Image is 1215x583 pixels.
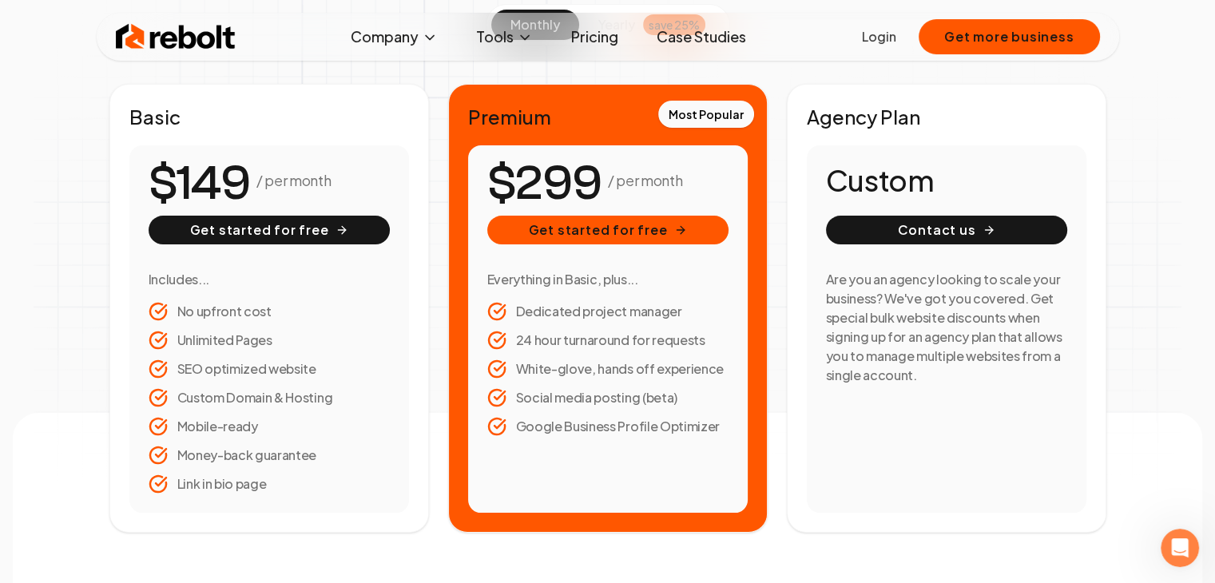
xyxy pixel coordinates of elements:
[149,302,390,321] li: No upfront cost
[487,148,602,220] number-flow-react: $299
[256,169,331,192] p: / per month
[608,169,682,192] p: / per month
[487,216,729,244] button: Get started for free
[463,21,546,53] button: Tools
[149,446,390,465] li: Money-back guarantee
[116,21,236,53] img: Rebolt Logo
[149,148,250,220] number-flow-react: $149
[338,21,451,53] button: Company
[487,270,729,289] h3: Everything in Basic, plus...
[919,19,1100,54] button: Get more business
[487,331,729,350] li: 24 hour turnaround for requests
[149,388,390,407] li: Custom Domain & Hosting
[826,165,1067,196] h1: Custom
[149,270,390,289] h3: Includes...
[658,101,754,128] div: Most Popular
[558,21,631,53] a: Pricing
[644,21,759,53] a: Case Studies
[579,10,725,40] button: yearlysave 25%
[149,417,390,436] li: Mobile-ready
[487,359,729,379] li: White-glove, hands off experience
[826,216,1067,244] button: Contact us
[487,388,729,407] li: Social media posting (beta)
[468,104,748,129] h2: Premium
[129,104,409,129] h2: Basic
[149,331,390,350] li: Unlimited Pages
[807,104,1086,129] h2: Agency Plan
[149,359,390,379] li: SEO optimized website
[487,417,729,436] li: Google Business Profile Optimizer
[862,27,896,46] a: Login
[826,270,1067,385] h3: Are you an agency looking to scale your business? We've got you covered. Get special bulk website...
[487,302,729,321] li: Dedicated project manager
[491,10,579,40] button: monthly
[149,474,390,494] li: Link in bio page
[1161,529,1199,567] iframe: Intercom live chat
[149,216,390,244] button: Get started for free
